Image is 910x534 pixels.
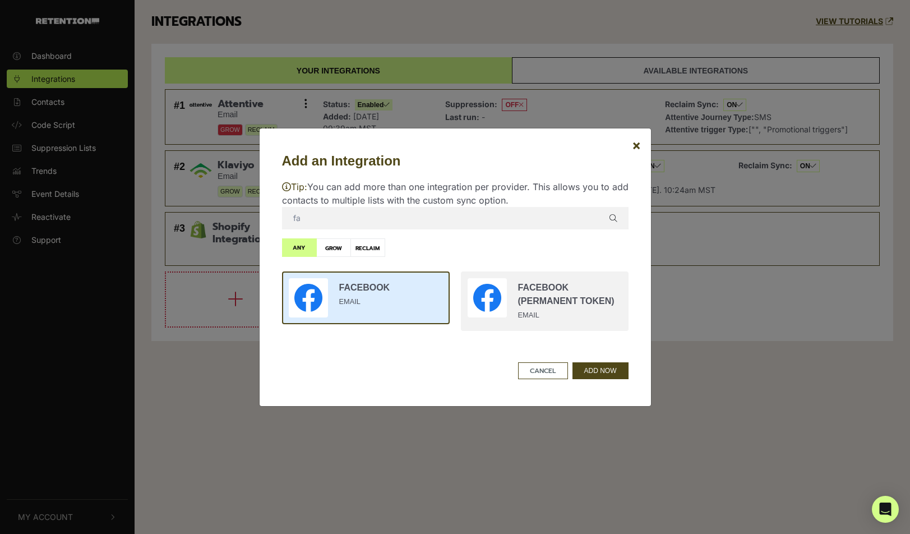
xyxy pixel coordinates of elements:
input: Search integrations [282,207,629,229]
label: GROW [316,238,351,257]
label: RECLAIM [350,238,385,257]
label: ANY [282,238,317,257]
button: Close [623,130,650,161]
div: Open Intercom Messenger [872,496,899,523]
h5: Add an Integration [282,151,629,171]
span: × [632,137,641,153]
span: Tip: [282,181,307,192]
p: You can add more than one integration per provider. This allows you to add contacts to multiple l... [282,180,629,207]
